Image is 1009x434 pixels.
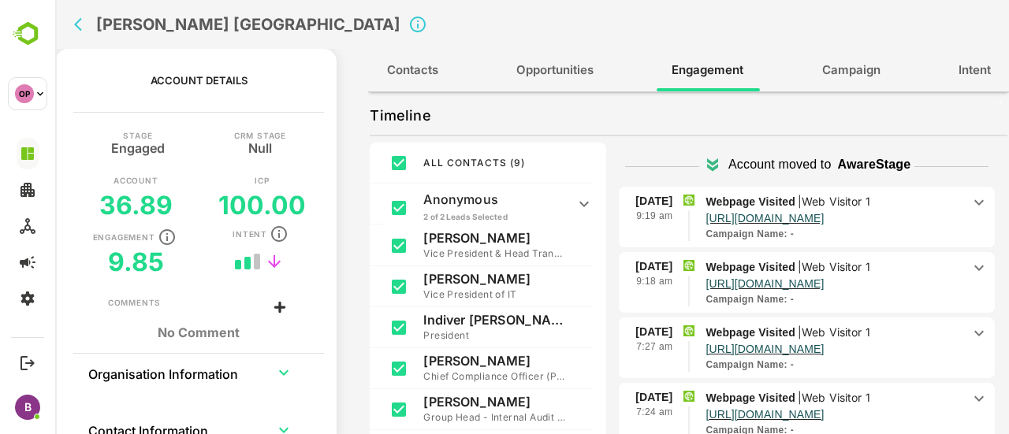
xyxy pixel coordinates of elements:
svg: Click to close Account details panel [353,15,372,34]
p: [PERSON_NAME] [368,353,510,369]
p: Indiver [PERSON_NAME] Indiver [368,312,510,328]
div: B [15,395,40,420]
p: | [740,195,817,208]
a: http://events.opentext.com/en-in-9dot9/feedback [650,276,769,291]
p: 9:19 am [581,209,617,224]
button: expand row [217,361,240,384]
img: bamboobox.png [627,389,641,403]
button: back [15,13,39,36]
p: - [650,358,739,372]
p: Vice President of IT [368,287,510,302]
p: Webpage Visited [650,389,907,406]
p: President [368,328,510,343]
p: 2 of 2 Leads Selected [368,211,510,222]
p: Webpage Visited [650,193,907,210]
h2: [PERSON_NAME] [GEOGRAPHIC_DATA] [41,15,345,34]
img: BambooboxLogoMark.f1c84d78b4c51b1a7b5f700c9845e183.svg [8,19,48,49]
p: Stage [68,132,97,139]
div: full width tabs example [313,49,954,91]
button: trend [207,250,231,273]
span: Campaign [767,60,825,80]
p: ICP [199,176,214,184]
p: Web Visitor 1 [747,325,815,339]
button: Logout [17,352,38,373]
p: 9:18 am [581,274,617,290]
p: Account moved to [673,155,776,174]
p: Intent [177,230,212,238]
p: Account [58,176,103,184]
span: ALL CONTACTS ( 9 ) [368,157,470,169]
p: 7:27 am [581,339,617,355]
span: Intent [903,60,936,80]
p: Webpage Visited [650,324,907,341]
p: Engagement [38,233,100,241]
p: Webpage Visited [650,258,907,276]
span: Contacts [332,60,383,80]
h5: Engaged [56,139,110,152]
p: [PERSON_NAME] [368,230,510,246]
p: Aware Stage [783,155,856,174]
p: Group Head - Internal Audit & Risk [368,410,510,425]
p: | [740,325,817,339]
h1: No Comment [53,325,235,340]
img: bamboobox.png [627,258,641,273]
p: | [740,260,817,273]
p: - [650,227,739,241]
p: [DATE] [580,258,617,274]
div: Webpage Visited|Web Visitor 1http://events.opentext.com/en-in-9dot9/confirmation?i=TLkQSgnFEDFd4E... [650,324,933,372]
p: Chief Compliance Officer (Principal Officer) [368,369,510,384]
a: http://events.opentext.com/en-in-9dot9/confirmation?i=WyXTq11rWZ9ZOPPJnDFu9ZOGL6X3C6Gi [650,210,769,226]
span: Opportunities [461,60,538,80]
p: Vice President & Head Transformation - Corporate Travel [368,246,510,262]
p: | [740,391,817,404]
div: Anonymous2 of 2 Leads Selected [327,184,538,224]
p: Web Visitor 1 [747,391,815,404]
p: Web Visitor 1 [747,195,815,208]
p: [PERSON_NAME] [368,271,510,287]
th: Organisation Information [32,354,202,391]
div: OP [15,84,34,103]
p: [DATE] [580,193,617,209]
p: Account Details [95,74,192,87]
p: CRM Stage [179,132,231,139]
p: [DATE] [580,389,617,405]
a: http://events.opentext.com/en-in-9dot9/feedback [650,406,769,422]
p: 7:24 am [581,405,617,421]
p: Web Visitor 1 [747,260,815,273]
p: - [650,292,739,306]
p: Anonymous [368,191,510,207]
p: Timeline [315,103,375,128]
img: bamboobox.png [627,324,641,338]
div: Comments [53,297,106,310]
div: Webpage Visited|Web Visitor 1http://events.opentext.com/en-in-9dot9/confirmation?i=WyXTq11rWZ9ZOP... [650,193,933,241]
h5: 36.89 [44,190,117,221]
p: [DATE] [580,324,617,339]
div: Webpage Visited|Web Visitor 1http://events.opentext.com/en-in-9dot9/feedback - [650,258,933,306]
a: http://events.opentext.com/en-in-9dot9/confirmation?i=TLkQSgnFEDFd4EP8OzYdLafSpxollbta [650,341,769,357]
h5: Null [193,139,217,152]
h5: 100.00 [163,190,251,221]
p: [PERSON_NAME] [368,394,510,410]
img: bamboobox.png [627,193,641,207]
h5: 9.85 [53,247,109,277]
span: Engagement [616,60,688,80]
